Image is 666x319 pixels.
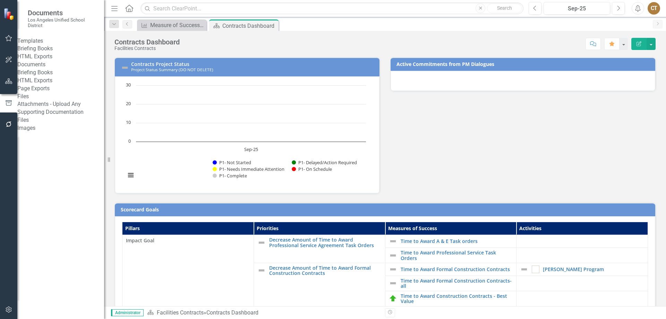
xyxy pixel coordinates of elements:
[17,116,104,124] a: Files
[401,267,513,272] a: Time to Award Formal Construction Contracts
[28,17,97,28] small: Los Angeles Unified School District
[17,100,104,116] a: Attachments - Upload Any Supporting Documentation
[385,276,516,291] td: Double-Click to Edit Right Click for Context Menu
[401,293,513,304] a: Time to Award Construction Contracts - Best Value
[244,146,258,152] text: Sep-25
[254,235,385,263] td: Double-Click to Edit Right Click for Context Menu
[385,248,516,263] td: Double-Click to Edit Right Click for Context Menu
[17,69,104,77] a: Briefing Books
[648,2,660,15] button: CT
[3,7,16,20] img: ClearPoint Strategy
[121,207,652,212] h3: Scorecard Goals
[292,166,332,172] button: Show P1- On Schedule
[131,61,189,67] a: Contracts Project Status
[114,38,180,46] div: Contracts Dashboard
[17,53,104,61] a: HTML Exports
[487,3,522,13] button: Search
[150,21,205,30] div: Measure of Success - Scorecard Report
[131,67,213,72] small: Project Status Summary (DO NOT DELETE)
[497,5,512,11] span: Search
[139,21,205,30] a: Measure of Success - Scorecard Report
[213,173,247,179] button: Show P1- Complete
[157,309,204,316] a: Facilities Contracts
[17,85,104,93] a: Page Exports
[401,238,513,244] a: Time to Award A & E Task orders
[121,64,129,72] img: Not Defined
[17,45,104,53] a: Briefing Books
[389,237,397,245] img: Not Defined
[122,82,369,186] svg: Interactive chart
[213,166,284,172] button: Show P1- Needs Immediate Attention
[292,159,358,166] button: Show P1- Delayed/Action Required
[254,263,385,306] td: Double-Click to Edit Right Click for Context Menu
[269,237,382,248] a: Decrease Amount of Time to Award Professional Service Agreement Task Orders
[17,93,104,101] div: Files
[520,265,528,274] img: Not Defined
[401,250,513,261] a: Time to Award Professional Service Task Orders
[269,265,382,276] a: Decrease Amount of Time to Award Formal Construction Contracts
[389,279,397,287] img: Not Defined
[114,46,180,51] div: Facilities Contracts
[396,61,652,67] h3: Active Commitments from PM Dialogues
[213,159,251,166] button: Show P1- Not Started
[126,82,131,88] text: 30
[140,2,523,15] input: Search ClearPoint...
[17,61,104,69] div: Documents
[206,309,258,316] div: Contracts Dashboard
[389,265,397,274] img: Not Defined
[126,119,131,125] text: 10
[222,22,277,30] div: Contracts Dashboard
[389,251,397,260] img: Not Defined
[126,170,136,180] button: View chart menu, Chart
[128,138,131,144] text: 0
[126,100,131,107] text: 20
[17,77,104,85] a: HTML Exports
[147,309,380,317] div: »
[257,266,266,275] img: Not Defined
[122,82,372,186] div: Chart. Highcharts interactive chart.
[111,309,144,316] span: Administrator
[543,267,644,272] a: [PERSON_NAME] Program
[389,294,397,303] img: On Track
[385,291,516,306] td: Double-Click to Edit Right Click for Context Menu
[385,235,516,248] td: Double-Click to Edit Right Click for Context Menu
[385,263,516,276] td: Double-Click to Edit Right Click for Context Menu
[17,37,104,45] div: Templates
[544,2,610,15] button: Sep-25
[546,5,608,13] div: Sep-25
[401,278,513,289] a: Time to Award Formal Construction Contracts-all
[126,237,250,244] span: Impact Goal
[28,9,97,17] span: Documents
[257,238,266,247] img: Not Defined
[17,124,104,132] a: Images
[516,263,648,276] td: Double-Click to Edit Right Click for Context Menu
